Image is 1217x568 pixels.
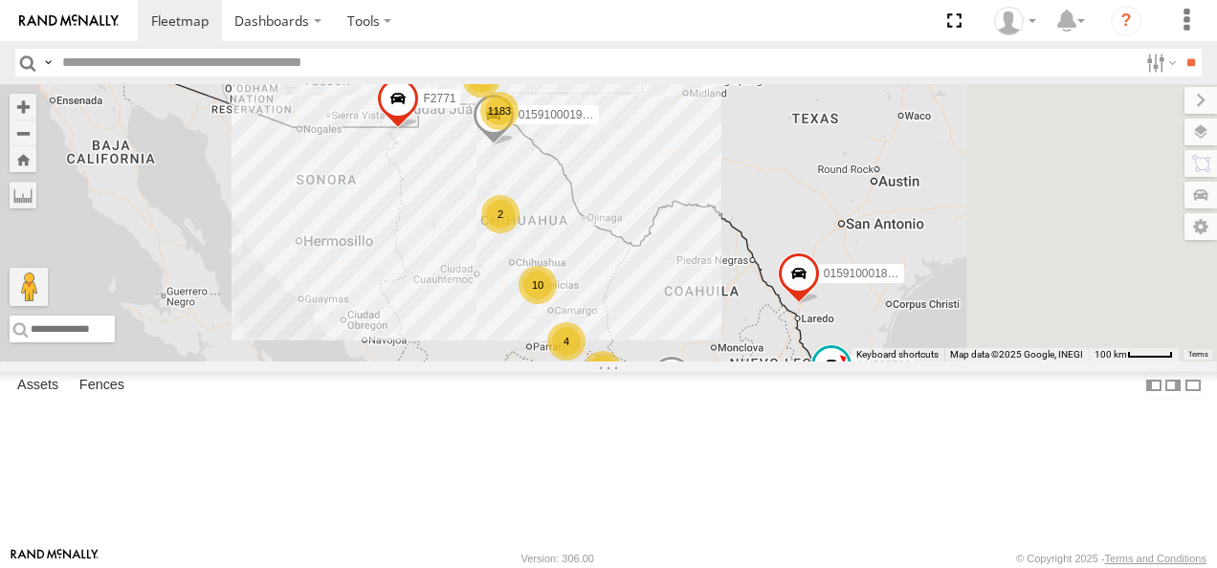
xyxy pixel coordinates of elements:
a: Terms (opens in new tab) [1188,351,1208,359]
button: Zoom in [10,94,36,120]
div: Omar Miranda [987,7,1043,35]
a: Terms and Conditions [1105,553,1206,564]
div: 10 [519,266,557,304]
button: Keyboard shortcuts [856,348,939,361]
span: F2771 [423,92,455,105]
div: 1183 [480,92,519,130]
button: Map Scale: 100 km per 44 pixels [1089,348,1179,361]
label: Map Settings [1184,213,1217,240]
label: Dock Summary Table to the Right [1163,372,1183,400]
button: Drag Pegman onto the map to open Street View [10,268,48,306]
label: Search Query [40,49,55,76]
label: Hide Summary Table [1184,372,1203,400]
label: Dock Summary Table to the Left [1144,372,1163,400]
div: © Copyright 2025 - [1016,553,1206,564]
div: 4 [547,322,586,360]
div: Version: 306.00 [521,553,594,564]
span: 015910001975823 [519,108,614,121]
img: rand-logo.svg [19,14,119,28]
button: Zoom Home [10,146,36,172]
a: Visit our Website [11,549,99,568]
i: ? [1111,6,1141,36]
span: 100 km [1095,349,1127,360]
label: Fences [70,372,134,399]
label: Search Filter Options [1139,49,1180,76]
label: Measure [10,182,36,208]
button: Zoom out [10,120,36,146]
span: 015910001811580 [824,267,919,280]
div: 2 [481,195,520,233]
label: Assets [8,372,68,399]
span: Map data ©2025 Google, INEGI [950,349,1083,360]
div: 2 [584,351,622,389]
